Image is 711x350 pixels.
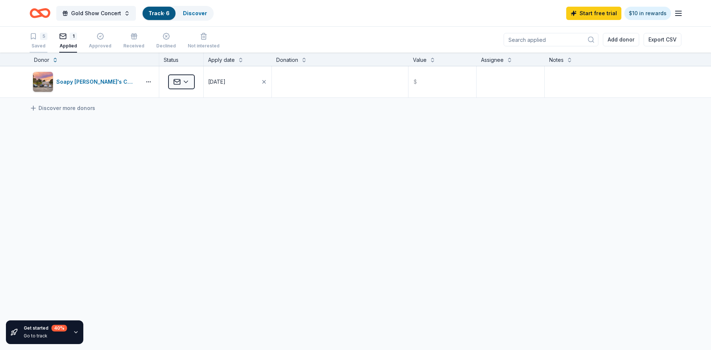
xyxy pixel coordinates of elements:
div: Donor [34,56,49,64]
div: Saved [30,43,47,49]
div: [DATE] [208,77,226,86]
div: Declined [156,43,176,49]
button: Approved [89,30,111,53]
div: 40 % [51,325,67,331]
div: Donation [276,56,298,64]
button: Image for Soapy Joe's Car WashSoapy [PERSON_NAME]'s Car Wash [33,71,138,92]
div: Get started [24,325,67,331]
div: Notes [549,56,564,64]
div: Apply date [208,56,235,64]
div: Applied [59,43,77,49]
a: Start free trial [566,7,621,20]
div: Received [123,43,144,49]
a: Track· 6 [148,10,170,16]
div: 1 [70,33,77,40]
button: Not interested [188,30,220,53]
img: Image for Soapy Joe's Car Wash [33,72,53,92]
button: 1Applied [59,30,77,53]
button: [DATE] [204,66,271,97]
a: Discover more donors [30,104,95,113]
div: Not interested [188,43,220,49]
div: Soapy [PERSON_NAME]'s Car Wash [56,77,138,86]
button: Track· 6Discover [142,6,214,21]
button: Gold Show Concert [56,6,136,21]
button: Add donor [603,33,639,46]
div: 5 [40,33,47,40]
div: Assignee [481,56,504,64]
a: $10 in rewards [624,7,671,20]
span: Gold Show Concert [71,9,121,18]
a: Discover [183,10,207,16]
div: Status [159,53,204,66]
button: 5Saved [30,30,47,53]
div: Approved [89,43,111,49]
a: Home [30,4,50,22]
button: Received [123,30,144,53]
div: Value [413,56,427,64]
button: Declined [156,30,176,53]
input: Search applied [504,33,598,46]
div: Go to track [24,333,67,339]
button: Export CSV [644,33,681,46]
